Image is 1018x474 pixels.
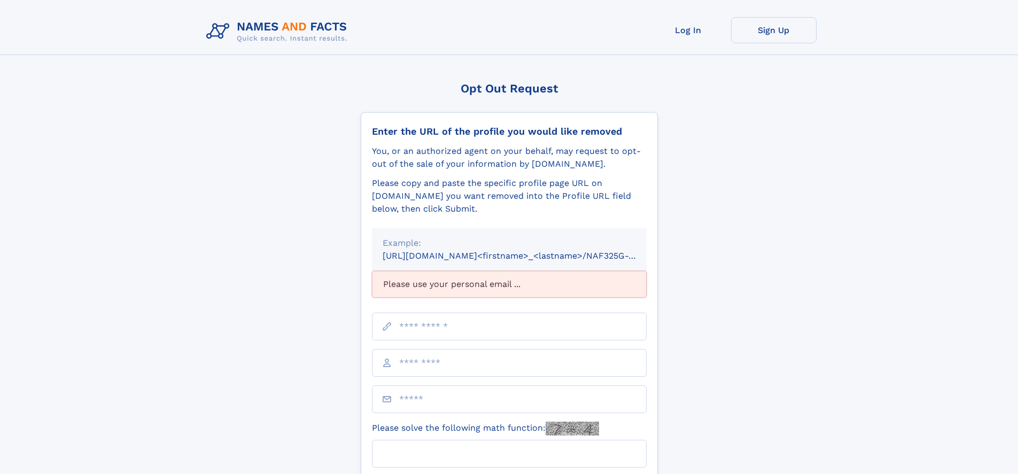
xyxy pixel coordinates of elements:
img: Logo Names and Facts [202,17,356,46]
a: Log In [646,17,731,43]
div: Please copy and paste the specific profile page URL on [DOMAIN_NAME] you want removed into the Pr... [372,177,647,215]
div: Example: [383,237,636,250]
div: Please use your personal email ... [372,271,647,298]
small: [URL][DOMAIN_NAME]<firstname>_<lastname>/NAF325G-xxxxxxxx [383,251,667,261]
a: Sign Up [731,17,817,43]
div: Enter the URL of the profile you would like removed [372,126,647,137]
label: Please solve the following math function: [372,422,599,436]
div: You, or an authorized agent on your behalf, may request to opt-out of the sale of your informatio... [372,145,647,170]
div: Opt Out Request [361,82,658,95]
